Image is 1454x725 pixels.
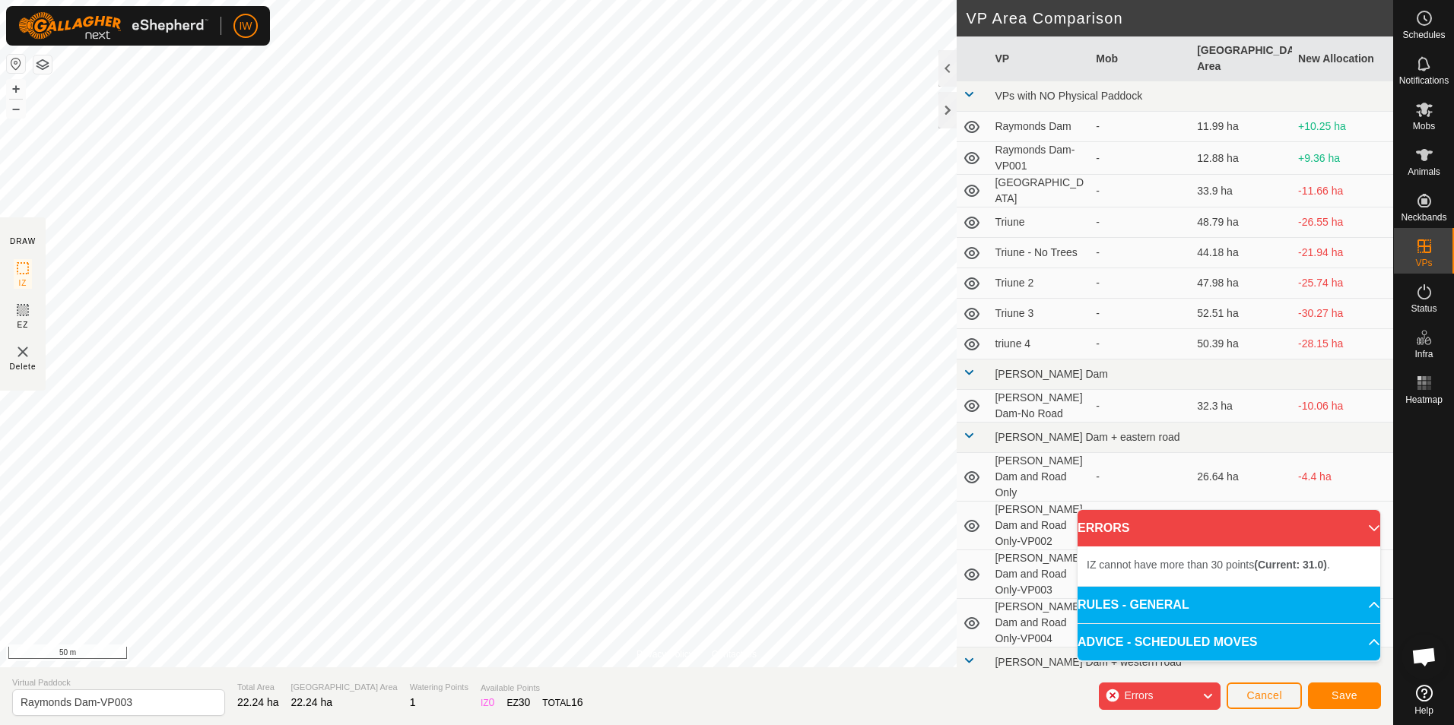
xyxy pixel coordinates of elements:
[989,390,1090,423] td: [PERSON_NAME] Dam-No Road
[989,36,1090,81] th: VP
[1078,519,1129,537] span: ERRORS
[1078,633,1257,651] span: ADVICE - SCHEDULED MOVES
[1415,258,1432,268] span: VPs
[1308,682,1381,709] button: Save
[995,90,1142,102] span: VPs with NO Physical Paddock
[1090,36,1191,81] th: Mob
[10,236,36,247] div: DRAW
[1096,275,1185,291] div: -
[1401,213,1446,222] span: Neckbands
[989,207,1090,238] td: Triune
[1292,36,1393,81] th: New Allocation
[1191,299,1292,329] td: 52.51 ha
[1078,587,1380,623] p-accordion-header: RULES - GENERAL
[481,682,583,695] span: Available Points
[237,696,279,708] span: 22.24 ha
[1227,682,1302,709] button: Cancel
[989,268,1090,299] td: Triune 2
[989,502,1090,550] td: [PERSON_NAME] Dam and Road Only-VP002
[12,676,225,689] span: Virtual Paddock
[1414,706,1433,715] span: Help
[1191,142,1292,175] td: 12.88 ha
[1096,183,1185,199] div: -
[506,695,530,711] div: EZ
[1254,559,1327,571] b: (Current: 31.0)
[1087,559,1330,571] span: IZ cannot have more than 30 points .
[1292,142,1393,175] td: +9.36 ha
[1399,76,1449,85] span: Notifications
[481,695,494,711] div: IZ
[1332,689,1357,701] span: Save
[1402,634,1447,679] div: Open chat
[1124,689,1153,701] span: Errors
[1394,679,1454,721] a: Help
[1292,502,1393,550] td: -5.43 ha
[17,319,29,331] span: EZ
[1096,336,1185,352] div: -
[489,696,495,708] span: 0
[1096,469,1185,485] div: -
[1096,214,1185,230] div: -
[989,329,1090,359] td: triune 4
[1191,175,1292,207] td: 33.9 ha
[1292,238,1393,268] td: -21.94 ha
[1246,689,1282,701] span: Cancel
[995,431,1179,443] span: [PERSON_NAME] Dam + eastern road
[1413,122,1435,131] span: Mobs
[966,9,1393,27] h2: VP Area Comparison
[1411,304,1437,313] span: Status
[989,238,1090,268] td: Triune - No Trees
[1292,112,1393,142] td: +10.25 ha
[989,599,1090,647] td: [PERSON_NAME] Dam and Road Only-VP004
[1191,238,1292,268] td: 44.18 ha
[989,142,1090,175] td: Raymonds Dam-VP001
[1292,268,1393,299] td: -25.74 ha
[1096,150,1185,166] div: -
[995,368,1108,380] span: [PERSON_NAME] Dam
[19,277,27,289] span: IZ
[1191,329,1292,359] td: 50.39 ha
[1078,596,1189,614] span: RULES - GENERAL
[1096,119,1185,135] div: -
[712,647,757,661] a: Contact Us
[1191,502,1292,550] td: 27.67 ha
[1292,175,1393,207] td: -11.66 ha
[1191,390,1292,423] td: 32.3 ha
[542,695,583,711] div: TOTAL
[7,55,25,73] button: Reset Map
[10,361,37,372] span: Delete
[7,80,25,98] button: +
[989,175,1090,207] td: [GEOGRAPHIC_DATA]
[571,696,583,708] span: 16
[1078,624,1380,660] p-accordion-header: ADVICE - SCHEDULED MOVES
[1191,207,1292,238] td: 48.79 ha
[1078,510,1380,546] p-accordion-header: ERRORS
[1414,350,1433,359] span: Infra
[1191,453,1292,502] td: 26.64 ha
[1191,268,1292,299] td: 47.98 ha
[1292,207,1393,238] td: -26.55 ha
[291,696,333,708] span: 22.24 ha
[1096,245,1185,261] div: -
[1292,453,1393,502] td: -4.4 ha
[1191,36,1292,81] th: [GEOGRAPHIC_DATA] Area
[1292,329,1393,359] td: -28.15 ha
[1191,112,1292,142] td: 11.99 ha
[237,681,279,694] span: Total Area
[989,112,1090,142] td: Raymonds Dam
[1402,30,1445,40] span: Schedules
[1096,398,1185,414] div: -
[1292,390,1393,423] td: -10.06 ha
[995,656,1181,668] span: [PERSON_NAME] Dam + western road
[637,647,694,661] a: Privacy Policy
[1292,299,1393,329] td: -30.27 ha
[1405,395,1443,404] span: Heatmap
[291,681,398,694] span: [GEOGRAPHIC_DATA] Area
[989,550,1090,599] td: [PERSON_NAME] Dam and Road Only-VP003
[239,18,252,34] span: IW
[410,696,416,708] span: 1
[1096,306,1185,321] div: -
[18,12,208,40] img: Gallagher Logo
[1408,167,1440,176] span: Animals
[1078,546,1380,586] p-accordion-content: ERRORS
